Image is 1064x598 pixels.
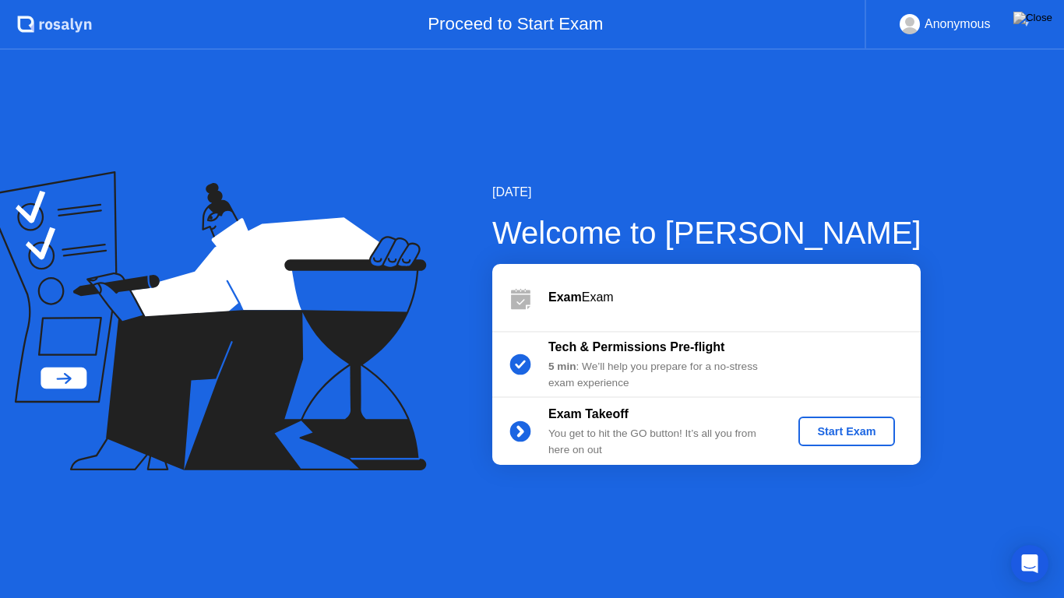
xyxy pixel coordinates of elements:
div: Start Exam [805,425,888,438]
div: You get to hit the GO button! It’s all you from here on out [548,426,773,458]
b: Tech & Permissions Pre-flight [548,340,724,354]
button: Start Exam [798,417,894,446]
b: Exam [548,290,582,304]
div: Anonymous [925,14,991,34]
div: Welcome to [PERSON_NAME] [492,209,921,256]
div: Exam [548,288,921,307]
div: : We’ll help you prepare for a no-stress exam experience [548,359,773,391]
img: Close [1013,12,1052,24]
div: [DATE] [492,183,921,202]
b: Exam Takeoff [548,407,629,420]
div: Open Intercom Messenger [1011,545,1048,582]
b: 5 min [548,361,576,372]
